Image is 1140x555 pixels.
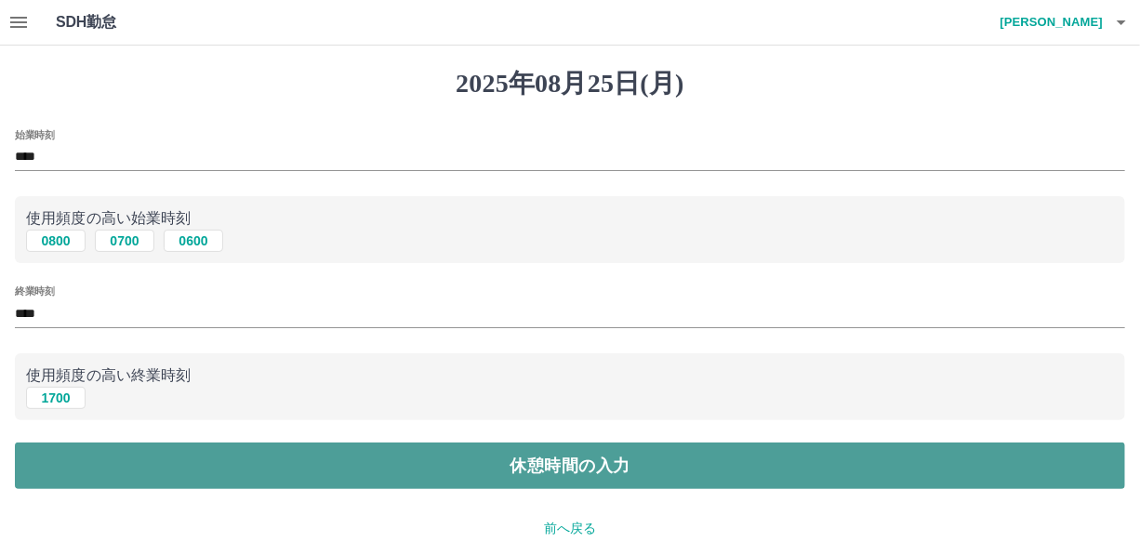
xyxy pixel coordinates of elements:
[26,230,86,252] button: 0800
[15,443,1125,489] button: 休憩時間の入力
[26,387,86,409] button: 1700
[15,519,1125,538] p: 前へ戻る
[164,230,223,252] button: 0600
[26,364,1114,387] p: 使用頻度の高い終業時刻
[26,207,1114,230] p: 使用頻度の高い始業時刻
[95,230,154,252] button: 0700
[15,284,54,298] label: 終業時刻
[15,127,54,141] label: 始業時刻
[15,68,1125,99] h1: 2025年08月25日(月)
